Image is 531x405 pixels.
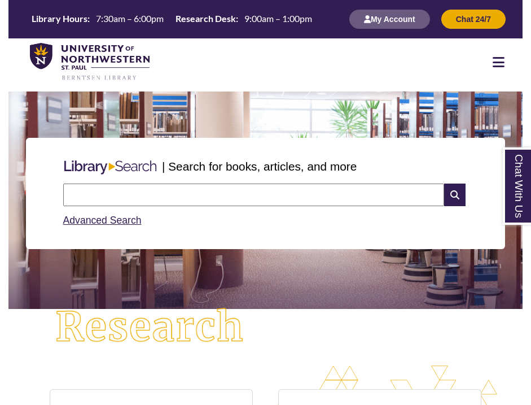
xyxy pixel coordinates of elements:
[34,287,266,367] img: Research
[444,184,466,206] i: Search
[244,13,312,24] span: 9:00am – 1:00pm
[27,12,91,25] th: Library Hours:
[171,12,240,25] th: Research Desk:
[59,156,162,178] img: Libary Search
[162,158,357,175] p: | Search for books, articles, and more
[441,10,506,29] button: Chat 24/7
[27,12,317,25] table: Hours Today
[441,14,506,24] a: Chat 24/7
[30,43,150,81] img: UNWSP Library Logo
[96,13,164,24] span: 7:30am – 6:00pm
[27,12,317,26] a: Hours Today
[63,215,142,226] a: Advanced Search
[349,14,430,24] a: My Account
[349,10,430,29] button: My Account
